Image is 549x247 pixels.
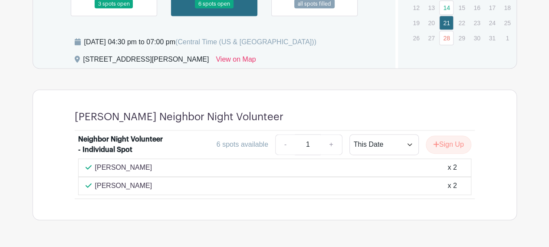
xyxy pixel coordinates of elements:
div: x 2 [447,181,457,191]
p: 31 [485,31,499,45]
p: [PERSON_NAME] [95,181,152,191]
p: 16 [470,1,484,14]
p: 26 [409,31,423,45]
a: 14 [439,0,454,15]
p: 24 [485,16,499,30]
p: 25 [500,16,514,30]
a: - [275,134,295,155]
a: + [320,134,342,155]
p: [PERSON_NAME] [95,162,152,173]
div: x 2 [447,162,457,173]
p: 27 [424,31,438,45]
a: View on Map [216,54,256,68]
p: 22 [454,16,469,30]
p: 12 [409,1,423,14]
div: [DATE] 04:30 pm to 07:00 pm [84,37,316,47]
p: 17 [485,1,499,14]
p: 23 [470,16,484,30]
div: Neighbor Night Volunteer - Individual Spot [78,134,166,155]
p: 20 [424,16,438,30]
p: 30 [470,31,484,45]
p: 15 [454,1,469,14]
span: (Central Time (US & [GEOGRAPHIC_DATA])) [175,38,316,46]
div: 6 spots available [217,139,268,150]
a: 21 [439,16,454,30]
a: 28 [439,31,454,45]
p: 29 [454,31,469,45]
p: 19 [409,16,423,30]
p: 18 [500,1,514,14]
h4: [PERSON_NAME] Neighbor Night Volunteer [75,111,283,123]
p: 13 [424,1,438,14]
p: 1 [500,31,514,45]
div: [STREET_ADDRESS][PERSON_NAME] [83,54,209,68]
button: Sign Up [426,135,471,154]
